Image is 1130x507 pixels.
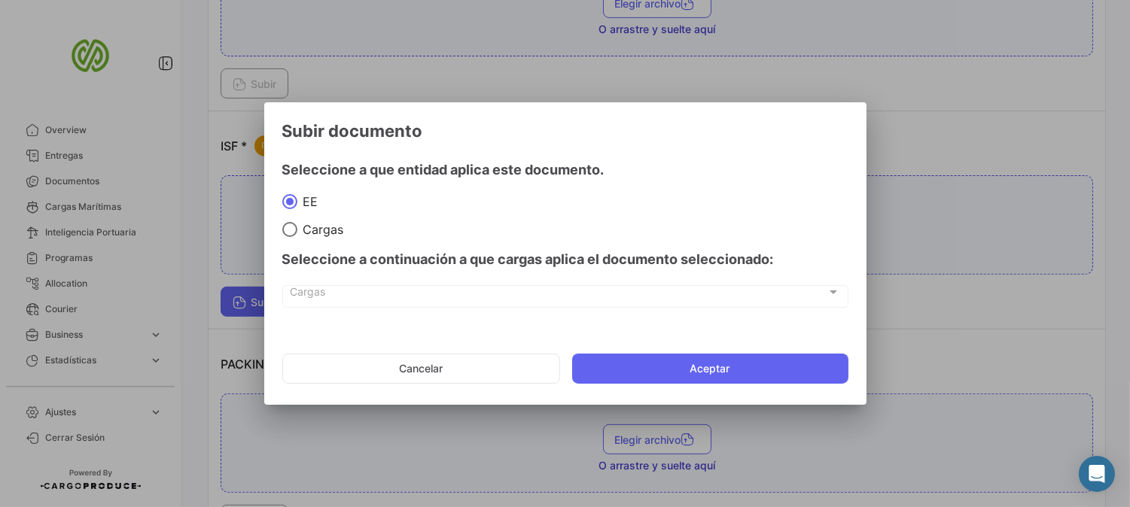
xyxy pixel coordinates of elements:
span: Cargas [297,222,344,237]
h3: Subir documento [282,120,848,141]
h4: Seleccione a que entidad aplica este documento. [282,159,848,181]
span: Cargas [290,289,827,302]
button: Aceptar [572,354,848,384]
button: Cancelar [282,354,560,384]
span: EE [297,194,318,209]
h4: Seleccione a continuación a que cargas aplica el documento seleccionado: [282,249,848,270]
div: Abrir Intercom Messenger [1079,456,1115,492]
